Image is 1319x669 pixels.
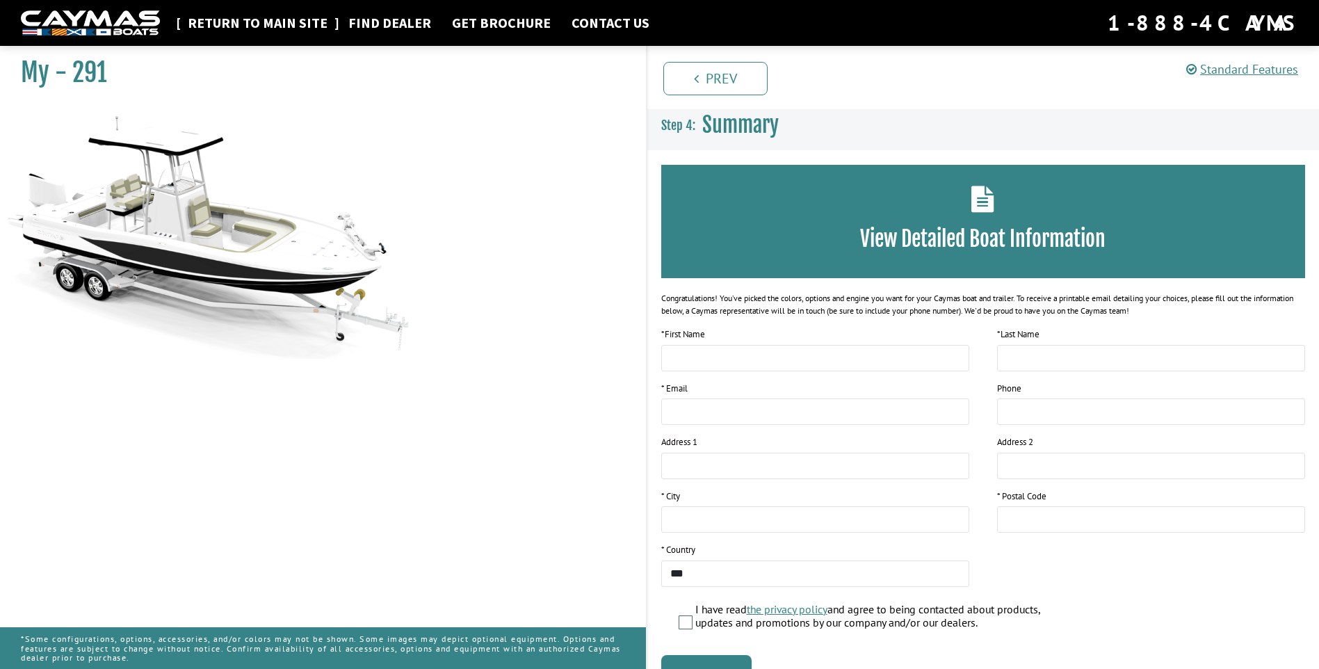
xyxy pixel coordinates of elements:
div: Congratulations! You’ve picked the colors, options and engine you want for your Caymas boat and t... [661,292,1306,317]
h3: View Detailed Boat Information [682,226,1285,252]
label: I have read and agree to being contacted about products, updates and promotions by our company an... [695,603,1071,633]
a: Find Dealer [341,14,438,32]
label: Last Name [997,328,1039,341]
p: *Some configurations, options, accessories, and/or colors may not be shown. Some images may depic... [21,627,625,669]
label: * Country [661,543,695,557]
label: * Email [661,382,688,396]
label: Address 1 [661,435,697,449]
a: Standard Features [1186,61,1298,77]
label: Address 2 [997,435,1033,449]
a: Prev [663,62,768,95]
a: Contact Us [565,14,656,32]
img: white-logo-c9c8dbefe5ff5ceceb0f0178aa75bf4bb51f6bca0971e226c86eb53dfe498488.png [21,10,160,36]
label: First Name [661,328,705,341]
label: Phone [997,382,1021,396]
a: Return to main site [181,14,334,32]
a: Get Brochure [445,14,558,32]
label: * Postal Code [997,490,1046,503]
span: Summary [702,112,779,138]
div: 1-888-4CAYMAS [1108,8,1298,38]
a: the privacy policy [747,602,827,616]
label: * City [661,490,680,503]
h1: My - 291 [21,57,611,88]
